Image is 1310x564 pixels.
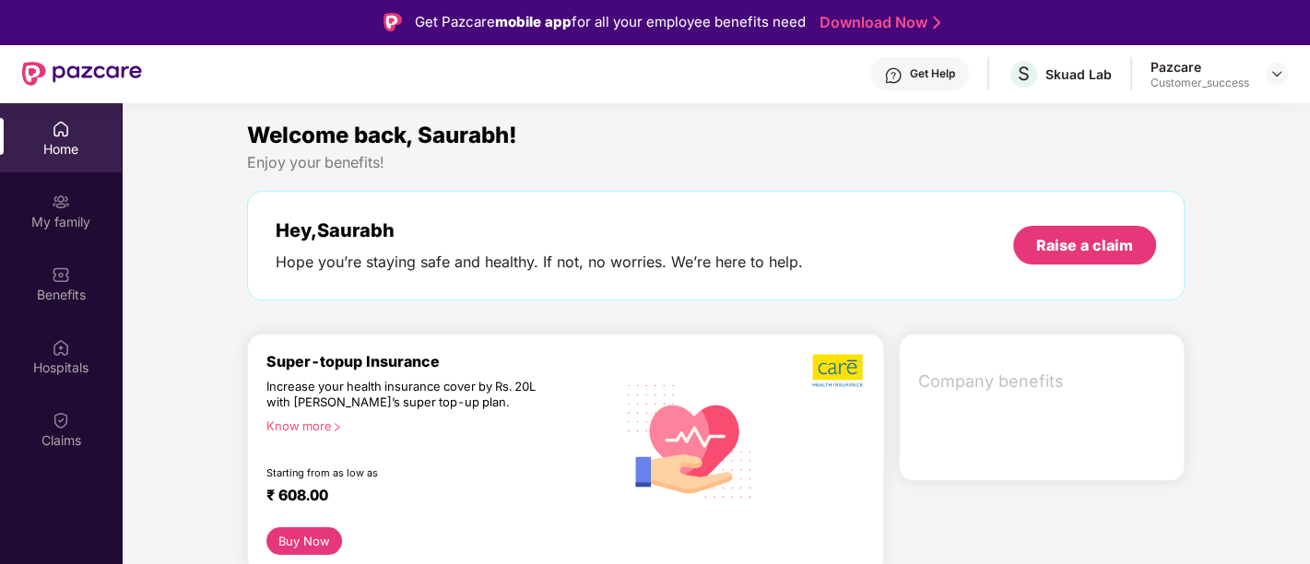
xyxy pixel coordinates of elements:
img: svg+xml;base64,PHN2ZyB3aWR0aD0iMjAiIGhlaWdodD0iMjAiIHZpZXdCb3g9IjAgMCAyMCAyMCIgZmlsbD0ibm9uZSIgeG... [52,193,70,211]
div: Pazcare [1151,58,1249,76]
div: Raise a claim [1036,235,1133,255]
div: Skuad Lab [1045,65,1112,83]
div: Get Help [910,66,955,81]
img: svg+xml;base64,PHN2ZyBpZD0iSG9tZSIgeG1sbnM9Imh0dHA6Ly93d3cudzMub3JnLzIwMDAvc3ZnIiB3aWR0aD0iMjAiIG... [52,120,70,138]
span: Welcome back, Saurabh! [247,122,517,148]
button: Buy Now [266,527,342,554]
img: svg+xml;base64,PHN2ZyBpZD0iQ2xhaW0iIHhtbG5zPSJodHRwOi8vd3d3LnczLm9yZy8yMDAwL3N2ZyIgd2lkdGg9IjIwIi... [52,411,70,429]
span: S [1018,63,1030,85]
strong: mobile app [495,13,572,30]
img: svg+xml;base64,PHN2ZyBpZD0iRHJvcGRvd24tMzJ4MzIiIHhtbG5zPSJodHRwOi8vd3d3LnczLm9yZy8yMDAwL3N2ZyIgd2... [1269,66,1284,81]
img: svg+xml;base64,PHN2ZyB4bWxucz0iaHR0cDovL3d3dy53My5vcmcvMjAwMC9zdmciIHhtbG5zOnhsaW5rPSJodHRwOi8vd3... [615,364,764,516]
div: Super-topup Insurance [266,353,616,370]
div: Enjoy your benefits! [247,153,1185,172]
div: ₹ 608.00 [266,487,597,509]
div: Hope you’re staying safe and healthy. If not, no worries. We’re here to help. [276,253,803,272]
div: Get Pazcare for all your employee benefits need [415,11,806,33]
a: Download Now [820,13,935,32]
img: b5dec4f62d2307b9de63beb79f102df3.png [812,353,865,388]
div: Increase your health insurance cover by Rs. 20L with [PERSON_NAME]’s super top-up plan. [266,379,536,410]
img: Logo [384,13,402,31]
div: Starting from as low as [266,466,537,479]
div: Customer_success [1151,76,1249,90]
img: svg+xml;base64,PHN2ZyBpZD0iSG9zcGl0YWxzIiB4bWxucz0iaHR0cDovL3d3dy53My5vcmcvMjAwMC9zdmciIHdpZHRoPS... [52,338,70,357]
div: Know more [266,418,605,431]
img: svg+xml;base64,PHN2ZyBpZD0iQmVuZWZpdHMiIHhtbG5zPSJodHRwOi8vd3d3LnczLm9yZy8yMDAwL3N2ZyIgd2lkdGg9Ij... [52,265,70,284]
span: right [332,422,342,432]
div: Hey, Saurabh [276,219,803,241]
img: svg+xml;base64,PHN2ZyBpZD0iSGVscC0zMngzMiIgeG1sbnM9Imh0dHA6Ly93d3cudzMub3JnLzIwMDAvc3ZnIiB3aWR0aD... [884,66,903,85]
div: Company benefits [907,358,1184,405]
img: New Pazcare Logo [22,62,142,86]
img: Stroke [933,13,940,32]
span: Company benefits [918,369,1169,394]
